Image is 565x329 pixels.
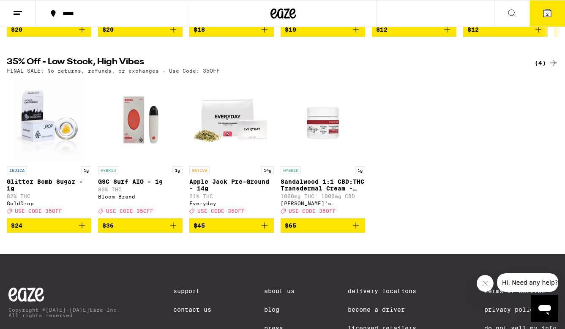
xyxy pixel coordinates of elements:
[467,26,479,33] span: $12
[7,68,220,73] p: FINAL SALE: No returns, refunds, or exchanges - Use Code: 35OFF
[7,218,91,233] button: Add to bag
[98,194,183,199] div: Bloom Brand
[98,218,183,233] button: Add to bag
[106,209,153,214] span: USE CODE 35OFF
[173,306,211,313] a: Contact Us
[7,193,91,199] p: 82% THC
[463,22,548,37] button: Add to bag
[7,201,91,206] div: GoldDrop
[531,295,558,322] iframe: Button to launch messaging window
[189,218,274,233] button: Add to bag
[189,22,274,37] button: Add to bag
[189,78,274,162] img: Everyday - Apple Jack Pre-Ground - 14g
[189,178,274,192] p: Apple Jack Pre-Ground - 14g
[98,78,183,162] img: Bloom Brand - GSC Surf AIO - 1g
[189,78,274,218] a: Open page for Apple Jack Pre-Ground - 14g from Everyday
[348,306,431,313] a: Become a Driver
[98,166,118,174] p: HYBRID
[281,78,365,162] img: Mary's Medicinals - Sandalwood 1:1 CBD:THC Transdermal Cream - 1000mg
[98,22,183,37] button: Add to bag
[285,222,296,229] span: $65
[530,0,565,27] button: 2
[497,273,558,292] iframe: Message from company
[189,166,210,174] p: SATIVA
[281,193,365,199] p: 1000mg THC: 1000mg CBD
[172,166,183,174] p: 1g
[194,222,205,229] span: $45
[7,22,91,37] button: Add to bag
[14,78,84,162] img: GoldDrop - Glitter Bomb Sugar - 1g
[484,306,557,313] a: Privacy Policy
[281,166,301,174] p: HYBRID
[264,306,295,313] a: Blog
[372,22,456,37] button: Add to bag
[535,58,558,68] a: (4)
[7,178,91,192] p: Glitter Bomb Sugar - 1g
[281,218,365,233] button: Add to bag
[98,178,183,185] p: GSC Surf AIO - 1g
[98,78,183,218] a: Open page for GSC Surf AIO - 1g from Bloom Brand
[11,222,22,229] span: $24
[102,222,114,229] span: $36
[546,11,549,16] span: 2
[281,201,365,206] div: [PERSON_NAME]'s Medicinals
[7,166,27,174] p: INDICA
[8,307,120,318] p: Copyright © [DATE]-[DATE] Eaze Inc. All rights reserved.
[81,166,91,174] p: 1g
[194,26,205,33] span: $18
[348,288,431,294] a: Delivery Locations
[197,209,245,214] span: USE CODE 35OFF
[261,166,274,174] p: 14g
[11,26,22,33] span: $20
[289,209,336,214] span: USE CODE 35OFF
[376,26,388,33] span: $12
[173,288,211,294] a: Support
[264,288,295,294] a: About Us
[281,178,365,192] p: Sandalwood 1:1 CBD:THC Transdermal Cream - 1000mg
[285,26,296,33] span: $19
[7,78,91,218] a: Open page for Glitter Bomb Sugar - 1g from GoldDrop
[281,78,365,218] a: Open page for Sandalwood 1:1 CBD:THC Transdermal Cream - 1000mg from Mary's Medicinals
[189,201,274,206] div: Everyday
[477,275,494,292] iframe: Close message
[355,166,365,174] p: 1g
[98,187,183,192] p: 80% THC
[281,22,365,37] button: Add to bag
[15,209,62,214] span: USE CODE 35OFF
[189,193,274,199] p: 21% THC
[7,58,517,68] h2: 35% Off - Low Stock, High Vibes
[102,26,114,33] span: $20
